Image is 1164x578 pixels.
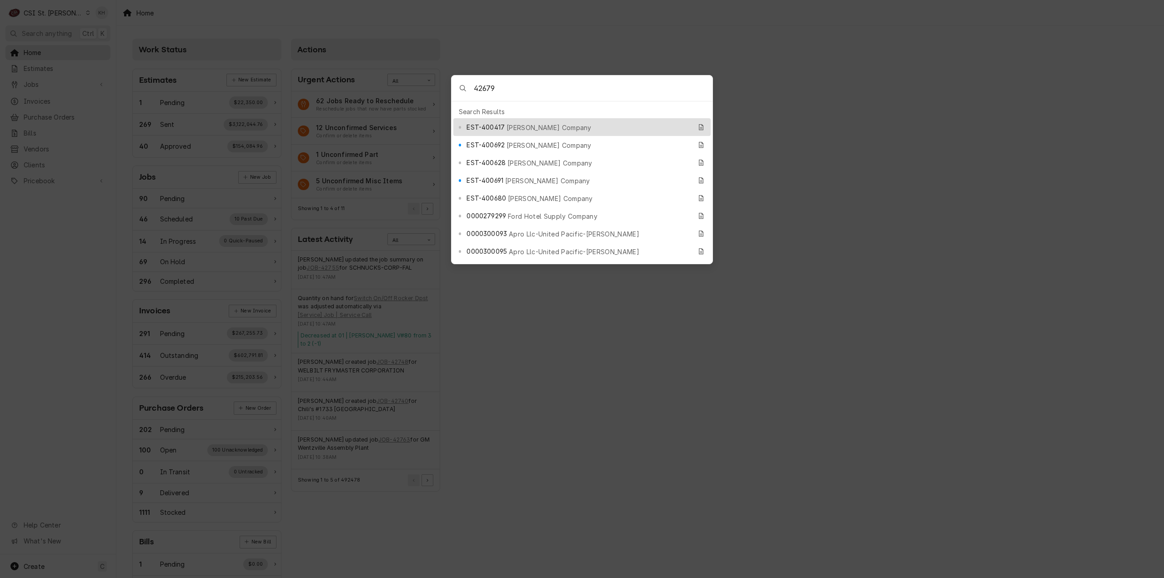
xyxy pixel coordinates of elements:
span: 0000300095 [467,246,507,256]
span: [PERSON_NAME] Company [508,194,593,203]
span: Apro Llc-United Pacific-[PERSON_NAME] [509,229,639,239]
span: [PERSON_NAME] Company [507,141,592,150]
span: EST-400628 [467,158,506,167]
span: Ford Hotel Supply Company [508,211,597,221]
span: EST-400680 [467,193,506,203]
span: EST-400417 [467,122,505,132]
span: [PERSON_NAME] Company [507,158,592,168]
div: Global Command Menu [451,75,713,264]
span: Apro Llc-United Pacific-[PERSON_NAME] [509,247,639,256]
span: EST-400692 [467,140,505,150]
span: 0000279299 [467,211,506,221]
span: [PERSON_NAME] Company [507,123,592,132]
span: 0000300093 [467,229,507,238]
span: [PERSON_NAME] Company [505,176,590,186]
span: EST-400691 [467,176,503,185]
div: Search Results [453,105,711,118]
input: Search anything [474,75,712,101]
